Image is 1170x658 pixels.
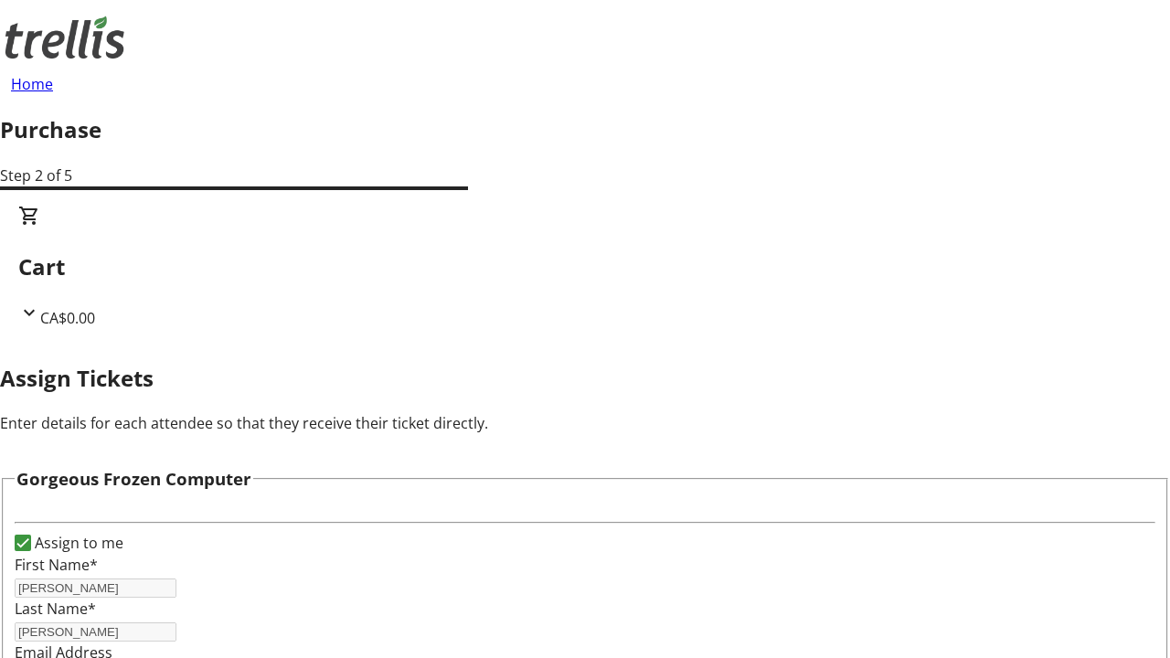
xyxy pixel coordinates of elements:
[18,250,1152,283] h2: Cart
[40,308,95,328] span: CA$0.00
[15,555,98,575] label: First Name*
[18,205,1152,329] div: CartCA$0.00
[15,599,96,619] label: Last Name*
[16,466,251,492] h3: Gorgeous Frozen Computer
[31,532,123,554] label: Assign to me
